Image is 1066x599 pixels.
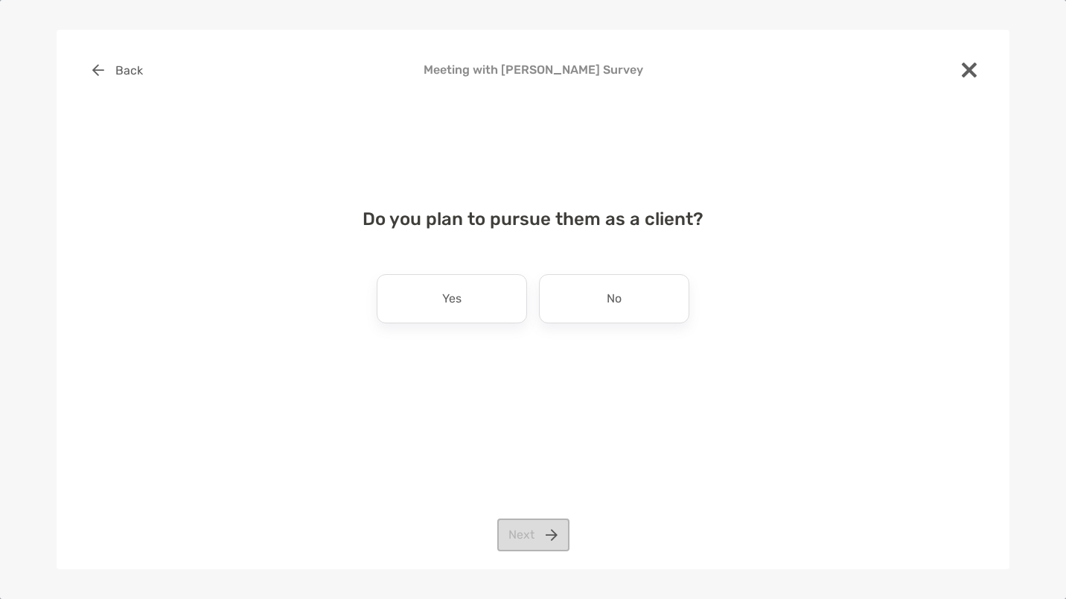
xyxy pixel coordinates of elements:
p: Yes [442,287,462,311]
p: No [607,287,622,311]
img: close modal [962,63,977,77]
h4: Do you plan to pursue them as a client? [80,209,986,229]
h4: Meeting with [PERSON_NAME] Survey [80,63,986,77]
button: Back [80,54,154,86]
img: button icon [92,64,104,76]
